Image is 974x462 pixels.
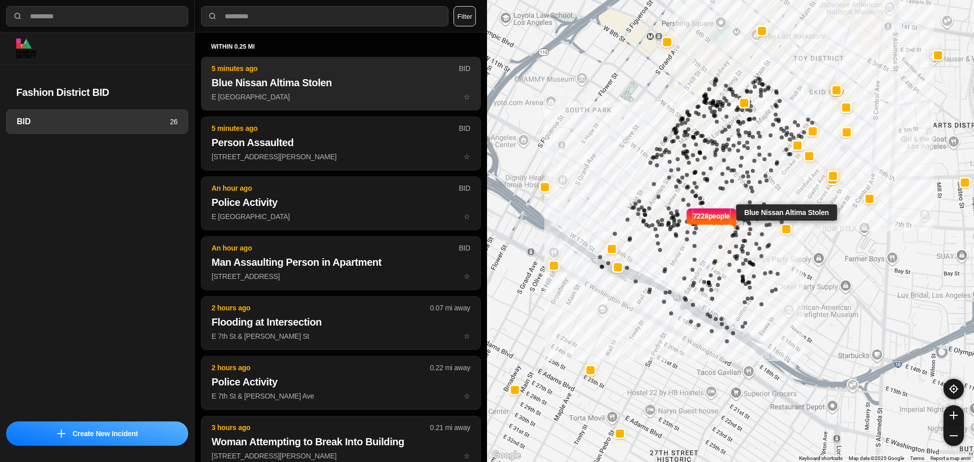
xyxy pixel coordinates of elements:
a: Report a map error [930,455,971,461]
button: 2 hours ago0.07 mi awayFlooding at IntersectionE 7th St & [PERSON_NAME] Ststar [201,296,481,350]
button: 2 hours ago0.22 mi awayPolice ActivityE 7th St & [PERSON_NAME] Avestar [201,356,481,410]
button: Keyboard shortcuts [799,455,843,462]
span: star [464,332,470,340]
button: 5 minutes agoBIDBlue Nissan Altima StolenE [GEOGRAPHIC_DATA]star [201,57,481,111]
img: notch [685,207,693,229]
button: zoom-out [944,425,964,446]
button: An hour agoBIDMan Assaulting Person in Apartment[STREET_ADDRESS]star [201,236,481,290]
p: 2 hours ago [212,363,430,373]
button: Blue Nissan Altima Stolen [781,223,792,234]
p: 0.22 mi away [430,363,470,373]
button: iconCreate New Incident [6,421,188,446]
h2: Police Activity [212,375,470,389]
a: 5 minutes agoBIDBlue Nissan Altima StolenE [GEOGRAPHIC_DATA]star [201,92,481,101]
p: Create New Incident [73,429,138,439]
p: E 7th St & [PERSON_NAME] St [212,331,470,341]
p: [STREET_ADDRESS][PERSON_NAME] [212,451,470,461]
span: star [464,153,470,161]
p: 0.21 mi away [430,422,470,433]
div: Blue Nissan Altima Stolen [736,204,837,220]
button: 5 minutes agoBIDPerson Assaulted[STREET_ADDRESS][PERSON_NAME]star [201,117,481,170]
a: 5 minutes agoBIDPerson Assaulted[STREET_ADDRESS][PERSON_NAME]star [201,152,481,161]
p: 2 hours ago [212,303,430,313]
img: recenter [949,384,958,394]
p: 26 [170,117,178,127]
a: 2 hours ago0.07 mi awayFlooding at IntersectionE 7th St & [PERSON_NAME] Ststar [201,332,481,340]
h2: Woman Attempting to Break Into Building [212,435,470,449]
p: BID [459,243,470,253]
img: search [13,11,23,21]
h5: within 0.25 mi [211,43,471,51]
h2: Man Assaulting Person in Apartment [212,255,470,269]
p: BID [459,123,470,133]
img: Google [490,449,523,462]
h2: Police Activity [212,195,470,209]
h2: Fashion District BID [16,85,178,99]
h2: Blue Nissan Altima Stolen [212,76,470,90]
a: Terms [910,455,924,461]
a: 2 hours ago0.22 mi awayPolice ActivityE 7th St & [PERSON_NAME] Avestar [201,392,481,400]
img: notch [730,207,738,229]
p: E [GEOGRAPHIC_DATA] [212,92,470,102]
p: [STREET_ADDRESS] [212,271,470,281]
span: star [464,452,470,460]
a: An hour agoBIDPolice ActivityE [GEOGRAPHIC_DATA]star [201,212,481,221]
span: star [464,93,470,101]
span: star [464,212,470,221]
h2: Flooding at Intersection [212,315,470,329]
p: [STREET_ADDRESS][PERSON_NAME] [212,152,470,162]
span: star [464,392,470,400]
p: 7228 people [693,211,730,233]
a: An hour agoBIDMan Assaulting Person in Apartment[STREET_ADDRESS]star [201,272,481,280]
p: 3 hours ago [212,422,430,433]
span: Map data ©2025 Google [849,455,904,461]
p: BID [459,183,470,193]
a: 3 hours ago0.21 mi awayWoman Attempting to Break Into Building[STREET_ADDRESS][PERSON_NAME]star [201,451,481,460]
p: An hour ago [212,243,459,253]
a: BID26 [6,110,188,134]
p: An hour ago [212,183,459,193]
img: zoom-out [950,432,958,440]
p: E [GEOGRAPHIC_DATA] [212,211,470,222]
p: 0.07 mi away [430,303,470,313]
img: logo [16,39,36,58]
p: E 7th St & [PERSON_NAME] Ave [212,391,470,401]
img: icon [57,430,65,438]
button: An hour agoBIDPolice ActivityE [GEOGRAPHIC_DATA]star [201,176,481,230]
h3: BID [17,116,170,128]
button: Filter [454,6,476,26]
h2: Person Assaulted [212,135,470,150]
span: star [464,272,470,280]
button: zoom-in [944,405,964,425]
a: Open this area in Google Maps (opens a new window) [490,449,523,462]
img: zoom-in [950,411,958,419]
p: 5 minutes ago [212,123,459,133]
p: BID [459,63,470,74]
button: recenter [944,379,964,399]
p: 5 minutes ago [212,63,459,74]
img: search [207,11,218,21]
